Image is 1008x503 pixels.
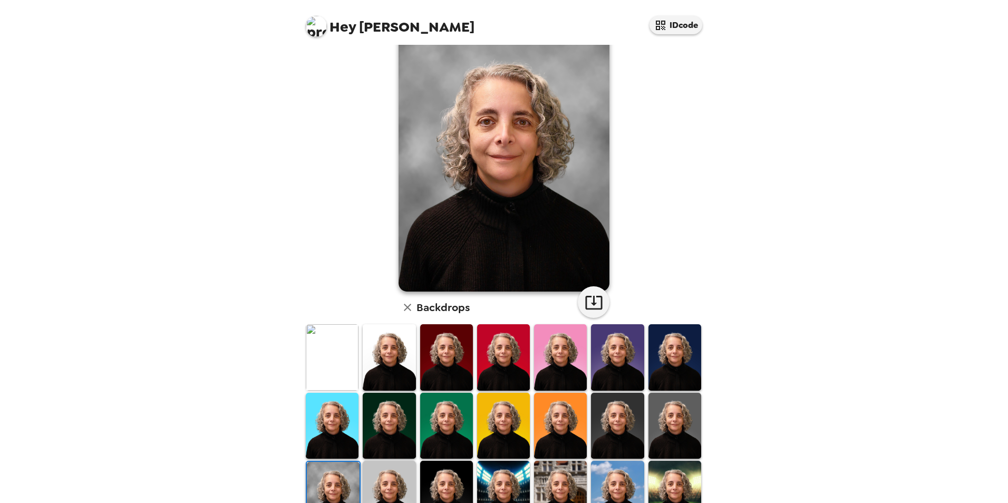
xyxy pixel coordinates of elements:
[399,28,609,292] img: user
[329,17,356,36] span: Hey
[416,299,470,316] h6: Backdrops
[306,11,474,34] span: [PERSON_NAME]
[306,324,358,390] img: Original
[306,16,327,37] img: profile pic
[650,16,702,34] button: IDcode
